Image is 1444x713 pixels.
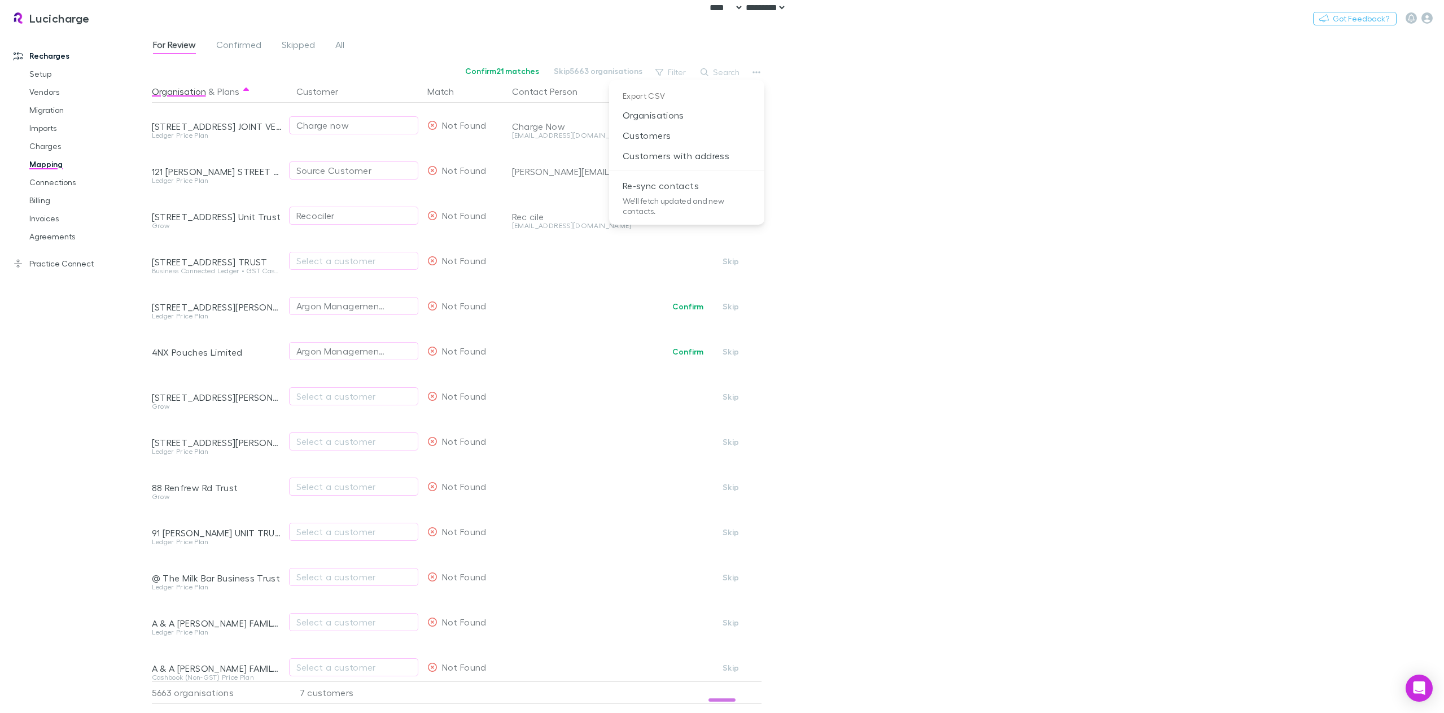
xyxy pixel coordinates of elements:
[609,196,764,220] p: We'll fetch updated and new contacts.
[609,85,764,105] p: Export CSV
[609,105,764,125] p: Organisations
[609,176,764,196] p: Re-sync contacts
[609,176,764,220] li: Re-sync contactsWe'll fetch updated and new contacts.
[609,125,764,146] p: Customers
[609,146,764,166] p: Customers with address
[1406,675,1433,702] div: Open Intercom Messenger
